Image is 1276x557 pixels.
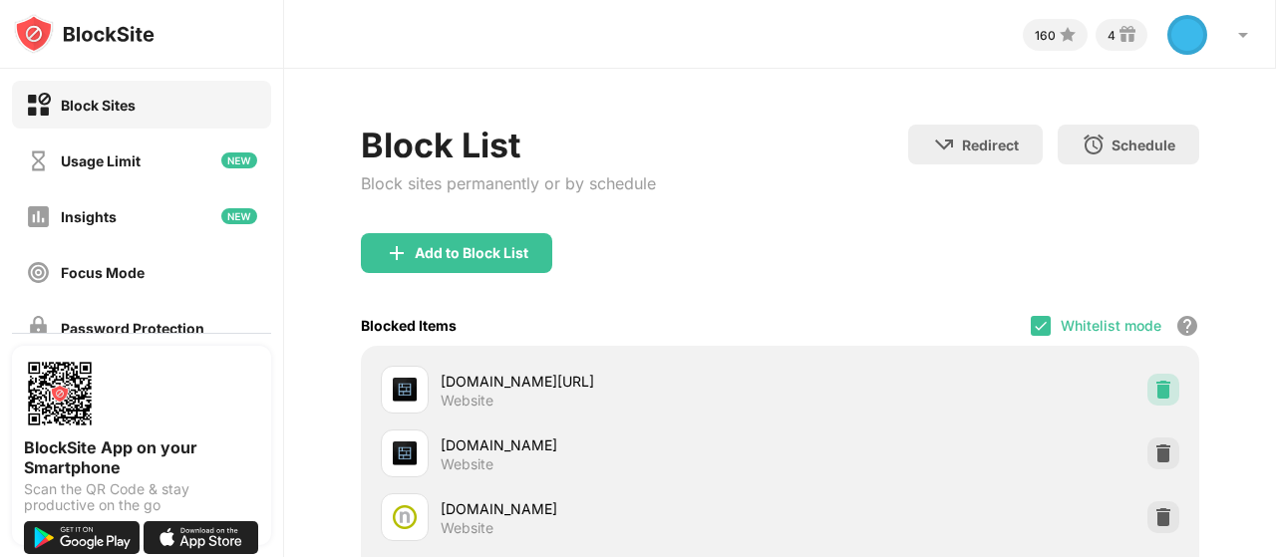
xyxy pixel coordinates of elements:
[393,441,417,465] img: favicons
[361,317,457,334] div: Blocked Items
[441,434,781,455] div: [DOMAIN_NAME]
[61,152,141,169] div: Usage Limit
[1108,28,1116,43] div: 4
[393,378,417,402] img: favicons
[24,358,96,429] img: options-page-qr-code.png
[26,260,51,285] img: focus-off.svg
[1061,317,1161,334] div: Whitelist mode
[14,14,155,54] img: logo-blocksite.svg
[1112,137,1175,153] div: Schedule
[1056,23,1080,47] img: points-small.svg
[441,392,493,410] div: Website
[1033,318,1049,334] img: check.svg
[393,505,417,529] img: favicons
[24,521,140,554] img: get-it-on-google-play.svg
[1116,23,1139,47] img: reward-small.svg
[441,498,781,519] div: [DOMAIN_NAME]
[26,93,51,118] img: block-on.svg
[221,152,257,168] img: new-icon.svg
[361,125,656,165] div: Block List
[962,137,1019,153] div: Redirect
[61,264,145,281] div: Focus Mode
[26,148,51,173] img: time-usage-off.svg
[221,208,257,224] img: new-icon.svg
[415,245,528,261] div: Add to Block List
[441,371,781,392] div: [DOMAIN_NAME][URL]
[441,519,493,537] div: Website
[1035,28,1056,43] div: 160
[26,316,51,341] img: password-protection-off.svg
[144,521,259,554] img: download-on-the-app-store.svg
[61,97,136,114] div: Block Sites
[441,455,493,473] div: Website
[61,320,204,337] div: Password Protection
[361,173,656,193] div: Block sites permanently or by schedule
[24,481,259,513] div: Scan the QR Code & stay productive on the go
[24,437,259,477] div: BlockSite App on your Smartphone
[61,208,117,225] div: Insights
[26,204,51,229] img: insights-off.svg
